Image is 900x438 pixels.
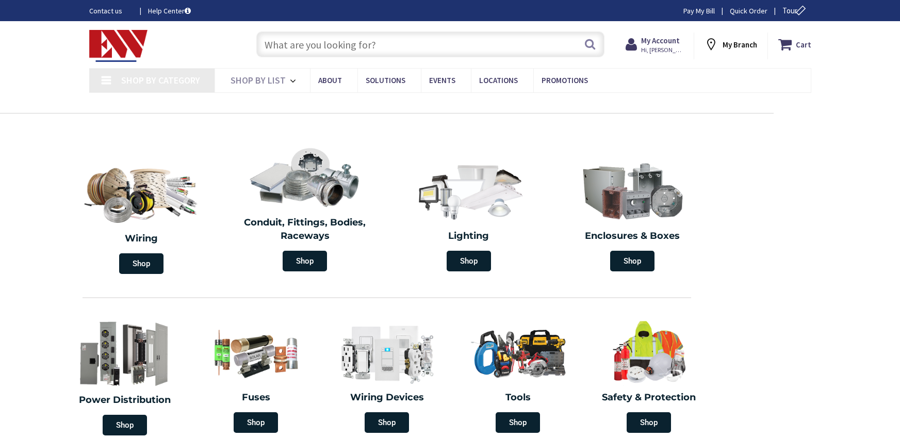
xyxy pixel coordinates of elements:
[559,230,707,243] h2: Enclosures & Boxes
[148,6,191,16] a: Help Center
[778,35,811,54] a: Cart
[641,46,685,54] span: Hi, [PERSON_NAME]
[318,75,342,85] span: About
[231,216,380,242] h2: Conduit, Fittings, Bodies, Raceways
[395,230,543,243] h2: Lighting
[193,314,319,438] a: Fuses Shop
[89,30,148,62] img: Electrical Wholesalers, Inc.
[324,314,450,438] a: Wiring Devices Shop
[460,391,576,404] h2: Tools
[641,36,680,45] strong: My Account
[586,314,712,438] a: Safety & Protection Shop
[121,74,200,86] span: Shop By Category
[231,74,286,86] span: Shop By List
[610,251,654,271] span: Shop
[730,6,767,16] a: Quick Order
[626,35,685,54] a: My Account Hi, [PERSON_NAME]
[365,412,409,433] span: Shop
[542,75,588,85] span: Promotions
[796,35,811,54] strong: Cart
[119,253,163,274] span: Shop
[89,6,132,16] a: Contact us
[226,142,385,277] a: Conduit, Fittings, Bodies, Raceways Shop
[553,155,712,277] a: Enclosures & Boxes Shop
[283,251,327,271] span: Shop
[329,391,445,404] h2: Wiring Devices
[366,75,405,85] span: Solutions
[429,75,455,85] span: Events
[704,35,757,54] div: My Branch
[234,412,278,433] span: Shop
[627,412,671,433] span: Shop
[447,251,491,271] span: Shop
[723,40,757,50] strong: My Branch
[455,314,581,438] a: Tools Shop
[479,75,518,85] span: Locations
[389,155,548,277] a: Lighting Shop
[683,6,715,16] a: Pay My Bill
[496,412,540,433] span: Shop
[198,391,314,404] h2: Fuses
[59,155,223,279] a: Wiring Shop
[591,391,707,404] h2: Safety & Protection
[103,415,147,435] span: Shop
[256,31,604,57] input: What are you looking for?
[64,232,218,246] h2: Wiring
[64,394,185,407] h2: Power Distribution
[782,6,809,15] span: Tour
